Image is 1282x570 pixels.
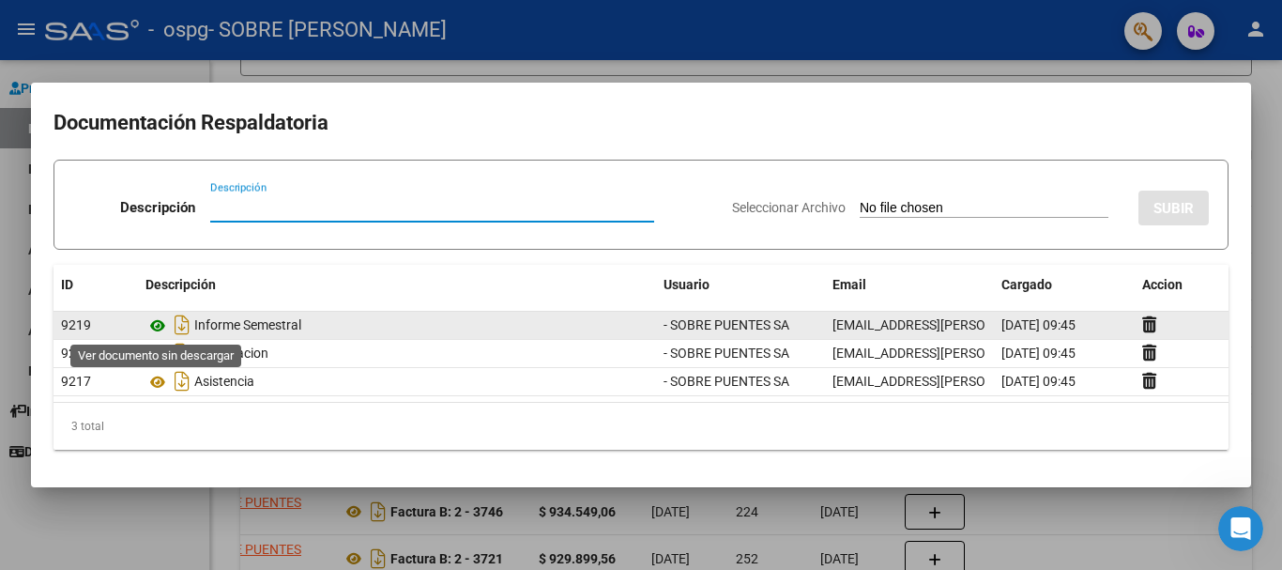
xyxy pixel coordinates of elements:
span: [EMAIL_ADDRESS][PERSON_NAME][DOMAIN_NAME] [832,374,1141,389]
span: Descripción [145,277,216,292]
span: SUBIR [1153,200,1194,217]
h2: Documentación Respaldatoria [53,105,1229,141]
span: [EMAIL_ADDRESS][PERSON_NAME][DOMAIN_NAME] [832,346,1141,361]
div: 3 total [53,403,1229,450]
button: SUBIR [1138,191,1209,225]
datatable-header-cell: Descripción [138,265,656,305]
span: - SOBRE PUENTES SA [664,317,789,332]
span: Cargado [1001,277,1052,292]
div: Informe Semestral [145,310,649,340]
span: [DATE] 09:45 [1001,374,1076,389]
span: ID [61,277,73,292]
span: 9219 [61,317,91,332]
span: 9218 [61,346,91,361]
span: Usuario [664,277,710,292]
datatable-header-cell: Email [825,265,994,305]
i: Descargar documento [170,310,194,340]
datatable-header-cell: Accion [1135,265,1229,305]
div: Autorizacion [145,338,649,368]
span: Email [832,277,866,292]
span: Accion [1142,277,1183,292]
i: Descargar documento [170,338,194,368]
iframe: Intercom live chat [1218,506,1263,551]
span: [DATE] 09:45 [1001,346,1076,361]
span: 9217 [61,374,91,389]
span: Seleccionar Archivo [732,200,846,215]
p: Descripción [120,197,195,219]
datatable-header-cell: ID [53,265,138,305]
span: - SOBRE PUENTES SA [664,374,789,389]
i: Descargar documento [170,366,194,396]
span: - SOBRE PUENTES SA [664,346,789,361]
span: [EMAIL_ADDRESS][PERSON_NAME][DOMAIN_NAME] [832,317,1141,332]
datatable-header-cell: Usuario [656,265,825,305]
div: Asistencia [145,366,649,396]
span: [DATE] 09:45 [1001,317,1076,332]
datatable-header-cell: Cargado [994,265,1135,305]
